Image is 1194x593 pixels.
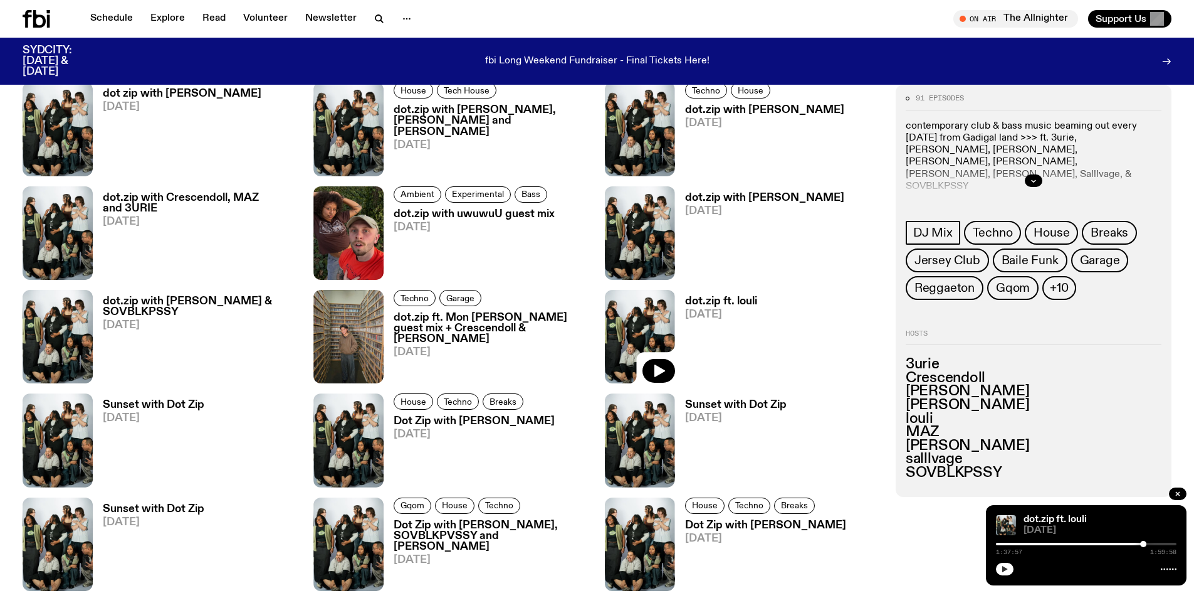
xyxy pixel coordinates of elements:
[103,102,261,112] span: [DATE]
[394,429,555,440] span: [DATE]
[675,296,757,383] a: dot.zip ft. louli[DATE]
[906,358,1161,371] h3: 3urie
[298,10,364,28] a: Newsletter
[394,393,433,410] a: House
[394,105,589,137] h3: dot.zip with [PERSON_NAME], [PERSON_NAME] and [PERSON_NAME]
[685,296,757,307] h3: dot.zip ft. louli
[444,397,472,407] span: Techno
[953,10,1078,28] button: On AirThe Allnighter
[521,190,540,199] span: Bass
[1088,10,1171,28] button: Support Us
[394,347,589,358] span: [DATE]
[444,86,490,95] span: Tech House
[394,140,589,151] span: [DATE]
[103,504,204,515] h3: Sunset with Dot Zip
[906,439,1161,453] h3: [PERSON_NAME]
[435,498,474,514] a: House
[728,498,770,514] a: Techno
[1096,13,1146,24] span: Support Us
[675,105,844,176] a: dot.zip with [PERSON_NAME][DATE]
[685,82,727,99] a: Techno
[93,504,204,591] a: Sunset with Dot Zip[DATE]
[103,296,298,318] h3: dot.zip with [PERSON_NAME] & SOVBLKPSSY
[93,193,298,280] a: dot.zip with Crescendoll, MAZ and 3URIE[DATE]
[384,209,555,280] a: dot.zip with uwuwuU guest mix[DATE]
[1150,549,1176,555] span: 1:59:58
[781,501,808,510] span: Breaks
[1034,226,1069,240] span: House
[906,120,1161,193] p: contemporary club & bass music beaming out every [DATE] from Gadigal land >>> ft. 3urie, [PERSON_...
[1002,254,1059,267] span: Baile Funk
[439,290,481,306] a: Garage
[685,400,787,410] h3: Sunset with Dot Zip
[906,452,1161,466] h3: salllvage
[675,193,844,280] a: dot.zip with [PERSON_NAME][DATE]
[906,425,1161,439] h3: MAZ
[103,517,204,528] span: [DATE]
[103,88,261,99] h3: dot zip with [PERSON_NAME]
[685,118,844,129] span: [DATE]
[731,82,770,99] a: House
[515,186,547,203] a: Bass
[692,86,720,95] span: Techno
[987,276,1039,300] a: Gqom
[394,498,431,514] a: Gqom
[906,248,989,272] a: Jersey Club
[906,371,1161,385] h3: Crescendoll
[735,501,763,510] span: Techno
[394,82,433,99] a: House
[93,88,261,176] a: dot zip with [PERSON_NAME][DATE]
[394,209,555,220] h3: dot.zip with uwuwuU guest mix
[83,10,140,28] a: Schedule
[394,222,555,233] span: [DATE]
[1024,515,1087,525] a: dot.zip ft. louli
[93,296,298,383] a: dot.zip with [PERSON_NAME] & SOVBLKPSSY[DATE]
[442,501,468,510] span: House
[384,416,555,487] a: Dot Zip with [PERSON_NAME][DATE]
[384,313,589,383] a: dot.zip ft. Mon [PERSON_NAME] guest mix + Crescendoll & [PERSON_NAME][DATE]
[675,520,846,591] a: Dot Zip with [PERSON_NAME][DATE]
[1080,254,1120,267] span: Garage
[685,193,844,203] h3: dot.zip with [PERSON_NAME]
[973,226,1013,240] span: Techno
[384,520,589,591] a: Dot Zip with [PERSON_NAME], SOVBLKPVSSY and [PERSON_NAME][DATE]
[394,520,589,552] h3: Dot Zip with [PERSON_NAME], SOVBLKPVSSY and [PERSON_NAME]
[394,313,589,345] h3: dot.zip ft. Mon [PERSON_NAME] guest mix + Crescendoll & [PERSON_NAME]
[1024,526,1176,535] span: [DATE]
[914,281,975,295] span: Reggaeton
[485,501,513,510] span: Techno
[906,276,983,300] a: Reggaeton
[1091,226,1128,240] span: Breaks
[103,400,204,410] h3: Sunset with Dot Zip
[236,10,295,28] a: Volunteer
[685,533,846,544] span: [DATE]
[394,555,589,565] span: [DATE]
[685,498,725,514] a: House
[1042,276,1076,300] button: +10
[452,190,504,199] span: Experimental
[906,385,1161,398] h3: [PERSON_NAME]
[964,221,1022,245] a: Techno
[692,501,718,510] span: House
[103,320,298,331] span: [DATE]
[913,226,953,240] span: DJ Mix
[1082,221,1137,245] a: Breaks
[1025,221,1078,245] a: House
[445,186,511,203] a: Experimental
[195,10,233,28] a: Read
[401,190,434,199] span: Ambient
[916,95,964,102] span: 91 episodes
[906,398,1161,412] h3: [PERSON_NAME]
[906,466,1161,480] h3: SOVBLKPSSY
[685,206,844,216] span: [DATE]
[103,193,298,214] h3: dot.zip with Crescendoll, MAZ and 3URIE
[446,293,474,302] span: Garage
[685,105,844,115] h3: dot.zip with [PERSON_NAME]
[483,393,523,410] a: Breaks
[490,397,516,407] span: Breaks
[103,413,204,424] span: [DATE]
[401,501,424,510] span: Gqom
[401,397,426,407] span: House
[996,549,1022,555] span: 1:37:57
[437,393,479,410] a: Techno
